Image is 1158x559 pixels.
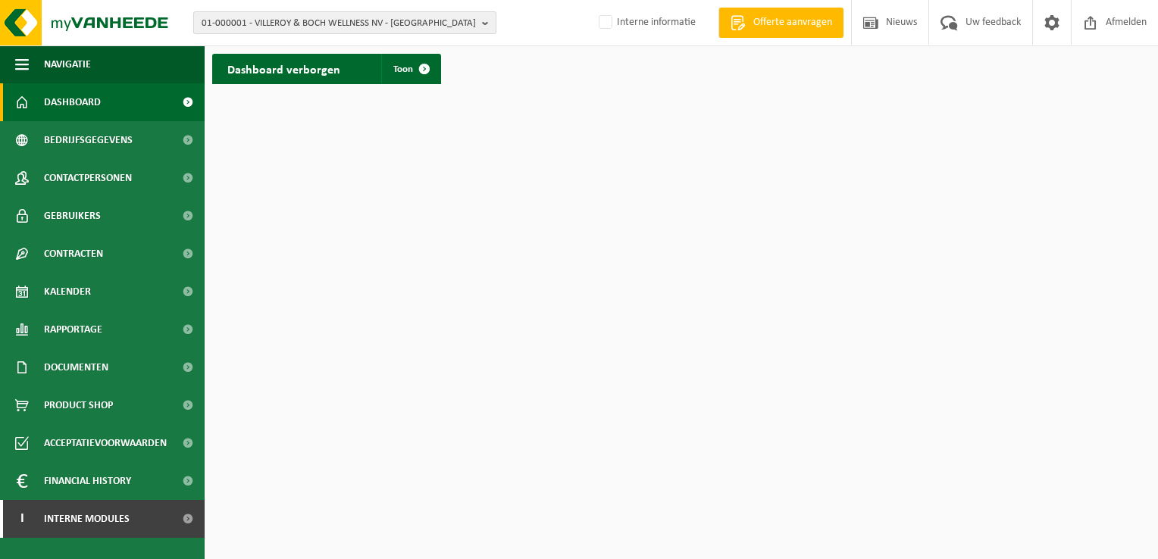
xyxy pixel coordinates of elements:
[393,64,413,74] span: Toon
[212,54,355,83] h2: Dashboard verborgen
[44,500,130,538] span: Interne modules
[596,11,696,34] label: Interne informatie
[44,83,101,121] span: Dashboard
[44,45,91,83] span: Navigatie
[44,386,113,424] span: Product Shop
[44,235,103,273] span: Contracten
[44,273,91,311] span: Kalender
[750,15,836,30] span: Offerte aanvragen
[193,11,496,34] button: 01-000001 - VILLEROY & BOCH WELLNESS NV - [GEOGRAPHIC_DATA]
[44,121,133,159] span: Bedrijfsgegevens
[44,348,108,386] span: Documenten
[44,424,167,462] span: Acceptatievoorwaarden
[44,159,132,197] span: Contactpersonen
[718,8,843,38] a: Offerte aanvragen
[44,197,101,235] span: Gebruikers
[15,500,29,538] span: I
[381,54,440,84] a: Toon
[44,462,131,500] span: Financial History
[202,12,476,35] span: 01-000001 - VILLEROY & BOCH WELLNESS NV - [GEOGRAPHIC_DATA]
[44,311,102,348] span: Rapportage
